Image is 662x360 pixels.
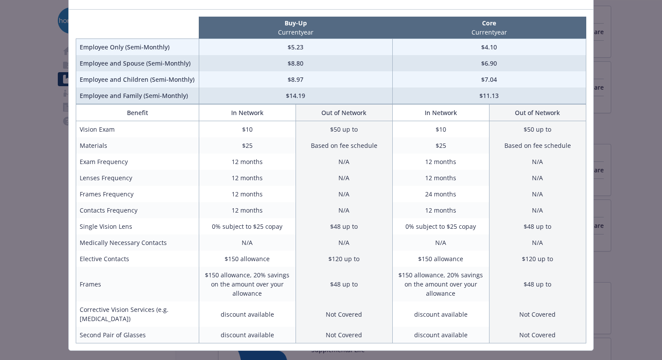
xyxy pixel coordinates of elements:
[392,105,489,121] th: In Network
[201,28,391,37] p: Current year
[76,87,199,104] td: Employee and Family (Semi-Monthly)
[76,267,199,301] td: Frames
[199,170,296,186] td: 12 months
[394,28,584,37] p: Current year
[76,105,199,121] th: Benefit
[199,71,392,87] td: $8.97
[392,71,586,87] td: $7.04
[199,327,296,343] td: discount available
[296,234,392,251] td: N/A
[76,251,199,267] td: Elective Contacts
[199,121,296,138] td: $10
[76,234,199,251] td: Medically Necessary Contacts
[296,121,392,138] td: $50 up to
[76,71,199,87] td: Employee and Children (Semi-Monthly)
[392,267,489,301] td: $150 allowance, 20% savings on the amount over your allowance
[489,105,586,121] th: Out of Network
[392,251,489,267] td: $150 allowance
[199,55,392,71] td: $8.80
[392,154,489,170] td: 12 months
[489,186,586,202] td: N/A
[199,186,296,202] td: 12 months
[76,154,199,170] td: Exam Frequency
[489,154,586,170] td: N/A
[76,137,199,154] td: Materials
[489,202,586,218] td: N/A
[392,39,586,56] td: $4.10
[392,234,489,251] td: N/A
[394,18,584,28] p: Core
[296,267,392,301] td: $48 up to
[392,170,489,186] td: 12 months
[489,327,586,343] td: Not Covered
[76,327,199,343] td: Second Pair of Glasses
[392,87,586,104] td: $11.13
[199,202,296,218] td: 12 months
[76,39,199,56] td: Employee Only (Semi-Monthly)
[199,137,296,154] td: $25
[199,251,296,267] td: $150 allowance
[392,55,586,71] td: $6.90
[296,327,392,343] td: Not Covered
[201,18,391,28] p: Buy-Up
[76,121,199,138] td: Vision Exam
[489,121,586,138] td: $50 up to
[296,154,392,170] td: N/A
[76,186,199,202] td: Frames Frequency
[76,55,199,71] td: Employee and Spouse (Semi-Monthly)
[392,218,489,234] td: 0% subject to $25 copay
[489,234,586,251] td: N/A
[76,17,199,39] th: intentionally left blank
[392,121,489,138] td: $10
[199,234,296,251] td: N/A
[392,301,489,327] td: discount available
[199,267,296,301] td: $150 allowance, 20% savings on the amount over your allowance
[489,218,586,234] td: $48 up to
[296,301,392,327] td: Not Covered
[296,186,392,202] td: N/A
[296,202,392,218] td: N/A
[296,218,392,234] td: $48 up to
[296,105,392,121] th: Out of Network
[392,202,489,218] td: 12 months
[489,251,586,267] td: $120 up to
[489,267,586,301] td: $48 up to
[76,170,199,186] td: Lenses Frequency
[392,137,489,154] td: $25
[199,154,296,170] td: 12 months
[296,251,392,267] td: $120 up to
[199,87,392,104] td: $14.19
[76,218,199,234] td: Single Vision Lens
[199,218,296,234] td: 0% subject to $25 copay
[199,301,296,327] td: discount available
[296,137,392,154] td: Based on fee schedule
[296,170,392,186] td: N/A
[392,186,489,202] td: 24 months
[392,327,489,343] td: discount available
[76,202,199,218] td: Contacts Frequency
[76,301,199,327] td: Corrective Vision Services (e.g. [MEDICAL_DATA])
[489,170,586,186] td: N/A
[199,105,296,121] th: In Network
[489,301,586,327] td: Not Covered
[199,39,392,56] td: $5.23
[489,137,586,154] td: Based on fee schedule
